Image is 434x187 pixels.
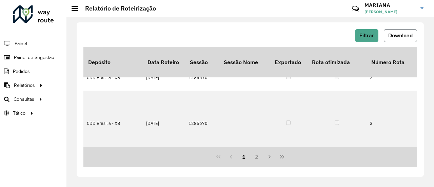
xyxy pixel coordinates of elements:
[219,47,270,77] th: Sessão Nome
[13,110,25,117] span: Tático
[364,9,415,15] span: [PERSON_NAME]
[250,150,263,163] button: 2
[143,64,185,91] td: [DATE]
[263,150,276,163] button: Next Page
[185,47,219,77] th: Sessão
[15,40,27,47] span: Painel
[14,96,34,103] span: Consultas
[143,47,185,77] th: Data Roteiro
[355,29,378,42] button: Filtrar
[276,150,289,163] button: Last Page
[185,64,219,91] td: 1285670
[364,2,415,8] h3: MARIANA
[307,47,367,77] th: Rota otimizada
[388,33,413,38] span: Download
[367,91,417,156] td: 3
[367,64,417,91] td: 2
[348,1,363,16] a: Contato Rápido
[14,82,35,89] span: Relatórios
[367,47,417,77] th: Número Rota
[83,91,143,156] td: CDD Brasilia - XB
[185,91,219,156] td: 1285670
[13,68,30,75] span: Pedidos
[237,150,250,163] button: 1
[14,54,54,61] span: Painel de Sugestão
[83,64,143,91] td: CDD Brasilia - XB
[270,47,307,77] th: Exportado
[78,5,156,12] h2: Relatório de Roteirização
[359,33,374,38] span: Filtrar
[143,91,185,156] td: [DATE]
[83,47,143,77] th: Depósito
[384,29,417,42] button: Download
